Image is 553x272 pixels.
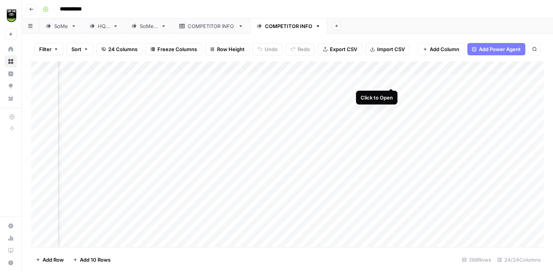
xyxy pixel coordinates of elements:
[39,18,83,34] a: SoMe
[250,18,327,34] a: COMPETITOR INFO
[5,92,17,104] a: Your Data
[494,254,544,266] div: 24/24 Columns
[31,254,68,266] button: Add Row
[418,43,464,55] button: Add Column
[68,254,115,266] button: Add 10 Rows
[146,43,202,55] button: Freeze Columns
[365,43,410,55] button: Import CSV
[5,80,17,92] a: Opportunities
[108,45,137,53] span: 24 Columns
[265,22,312,30] div: COMPETITOR INFO
[80,256,111,264] span: Add 10 Rows
[173,18,250,34] a: COMPETITOR INFO
[318,43,362,55] button: Export CSV
[479,45,521,53] span: Add Power Agent
[5,257,17,269] button: Help + Support
[5,220,17,232] a: Settings
[459,254,494,266] div: 268 Rows
[83,18,125,34] a: HQ 2
[54,22,68,30] div: SoMe
[5,232,17,244] a: Usage
[217,45,245,53] span: Row Height
[125,18,173,34] a: SoMe 2
[66,43,93,55] button: Sort
[5,9,18,23] img: Turf Tank - Data Team Logo
[286,43,315,55] button: Redo
[467,43,525,55] button: Add Power Agent
[5,68,17,80] a: Insights
[5,244,17,257] a: Learning Hub
[43,256,64,264] span: Add Row
[140,22,158,30] div: SoMe 2
[5,6,17,25] button: Workspace: Turf Tank - Data Team
[98,22,110,30] div: HQ 2
[298,45,310,53] span: Redo
[39,45,51,53] span: Filter
[71,45,81,53] span: Sort
[265,45,278,53] span: Undo
[34,43,63,55] button: Filter
[361,94,393,101] div: Click to Open
[430,45,459,53] span: Add Column
[5,43,17,55] a: Home
[253,43,283,55] button: Undo
[205,43,250,55] button: Row Height
[157,45,197,53] span: Freeze Columns
[5,55,17,68] a: Browse
[330,45,357,53] span: Export CSV
[188,22,235,30] div: COMPETITOR INFO
[377,45,405,53] span: Import CSV
[96,43,142,55] button: 24 Columns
